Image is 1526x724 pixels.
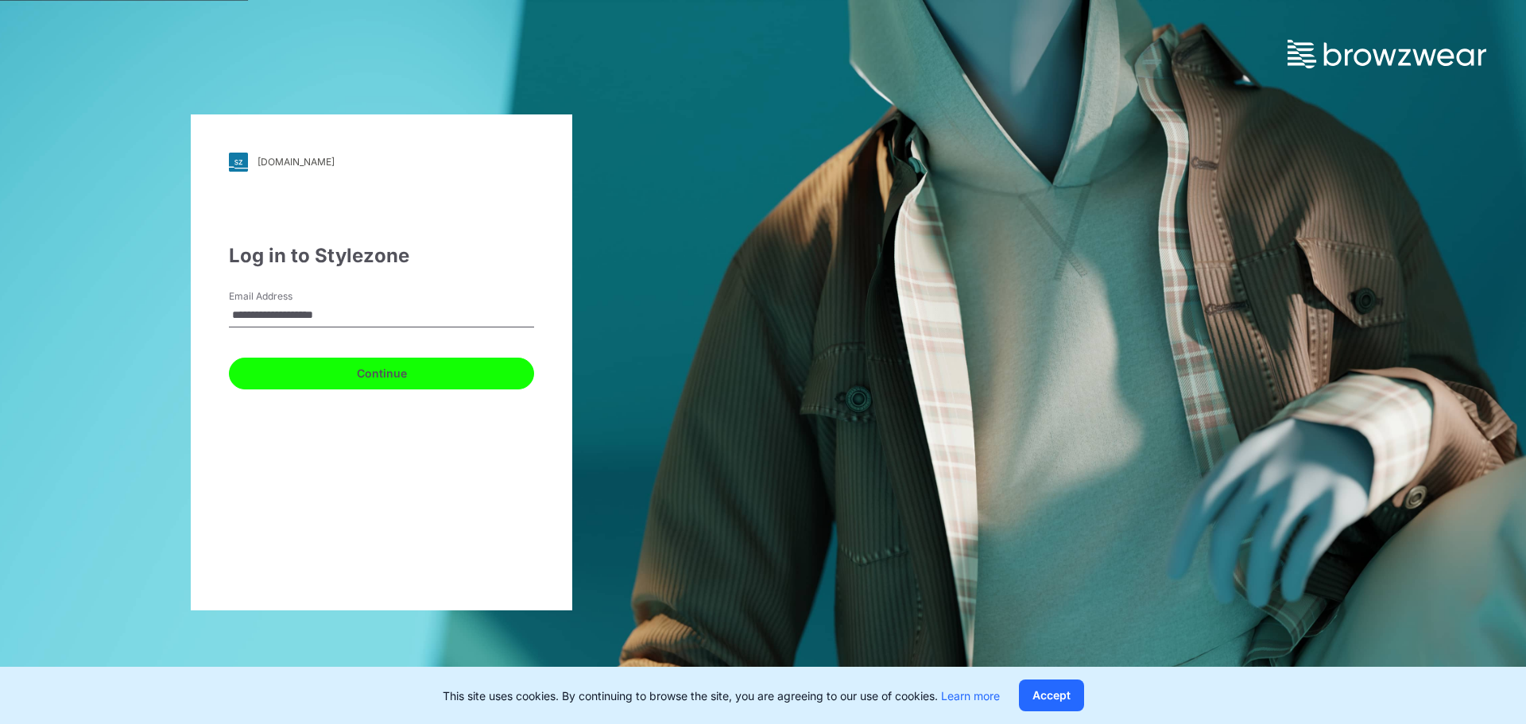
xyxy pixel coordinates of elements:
a: Learn more [941,689,1000,703]
div: [DOMAIN_NAME] [258,156,335,168]
p: This site uses cookies. By continuing to browse the site, you are agreeing to our use of cookies. [443,687,1000,704]
div: Log in to Stylezone [229,242,534,270]
label: Email Address [229,289,340,304]
a: [DOMAIN_NAME] [229,153,534,172]
img: svg+xml;base64,PHN2ZyB3aWR0aD0iMjgiIGhlaWdodD0iMjgiIHZpZXdCb3g9IjAgMCAyOCAyOCIgZmlsbD0ibm9uZSIgeG... [229,153,248,172]
button: Accept [1019,679,1084,711]
img: browzwear-logo.73288ffb.svg [1288,40,1486,68]
button: Continue [229,358,534,389]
